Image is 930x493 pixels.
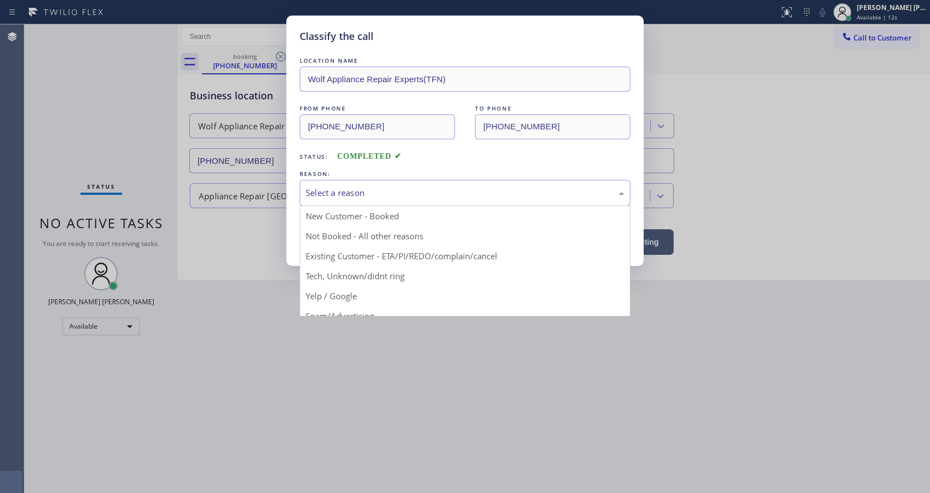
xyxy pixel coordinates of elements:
div: Yelp / Google [300,286,630,306]
div: FROM PHONE [300,103,455,114]
div: Not Booked - All other reasons [300,226,630,246]
div: Tech, Unknown/didnt ring [300,266,630,286]
div: Existing Customer - ETA/PI/REDO/complain/cancel [300,246,630,266]
div: LOCATION NAME [300,55,630,67]
div: New Customer - Booked [300,206,630,226]
div: Spam/Advertising [300,306,630,326]
div: TO PHONE [475,103,630,114]
input: From phone [300,114,455,139]
h5: Classify the call [300,29,373,44]
span: Status: [300,153,328,160]
div: REASON: [300,168,630,180]
input: To phone [475,114,630,139]
div: Select a reason [306,187,624,199]
span: COMPLETED [337,152,402,160]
